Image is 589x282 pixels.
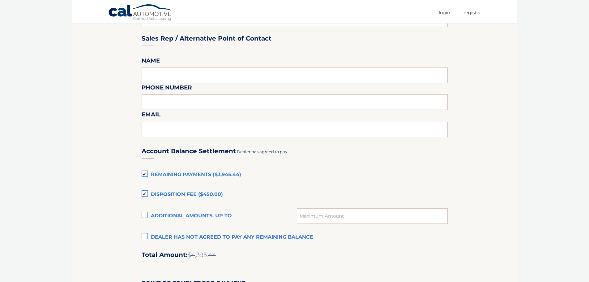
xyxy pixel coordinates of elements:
[142,210,297,222] label: Additional amounts, up to
[142,251,448,259] h2: Total Amount:
[142,231,448,244] label: Dealer has not agreed to pay any remaining balance
[297,208,447,224] input: Maximum Amount
[108,4,173,22] a: Cal Automotive
[142,83,192,94] label: Phone Number
[142,56,160,67] label: Name
[237,149,288,154] span: Dealer has agreed to pay:
[187,251,216,258] span: $4,395.44
[142,147,236,155] h3: Account Balance Settlement
[142,189,448,201] label: Disposition Fee ($450.00)
[463,7,481,18] a: Register
[142,110,160,121] label: Email
[142,169,448,181] label: Remaining Payments ($3,945.44)
[142,35,271,42] h3: Sales Rep / Alternative Point of Contact
[439,7,450,18] a: Login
